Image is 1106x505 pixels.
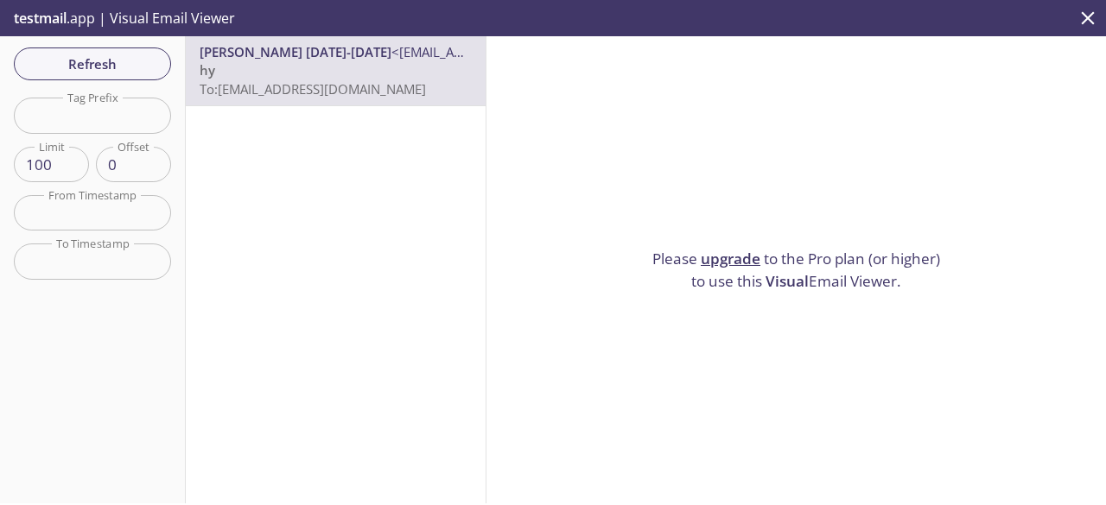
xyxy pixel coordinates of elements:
button: Refresh [14,47,171,80]
span: To: [EMAIL_ADDRESS][DOMAIN_NAME] [200,80,426,98]
span: testmail [14,9,67,28]
span: Visual [766,271,809,291]
div: [PERSON_NAME] [DATE]-[DATE]<[EMAIL_ADDRESS][DOMAIN_NAME]>hyTo:[EMAIL_ADDRESS][DOMAIN_NAME] [186,36,486,105]
span: [PERSON_NAME] [DATE]-[DATE] [200,43,391,60]
span: <[EMAIL_ADDRESS][DOMAIN_NAME]> [391,43,615,60]
nav: emails [186,36,486,106]
p: Please to the Pro plan (or higher) to use this Email Viewer. [645,248,948,292]
span: Refresh [28,53,157,75]
a: upgrade [701,249,760,268]
span: hy [200,61,215,79]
